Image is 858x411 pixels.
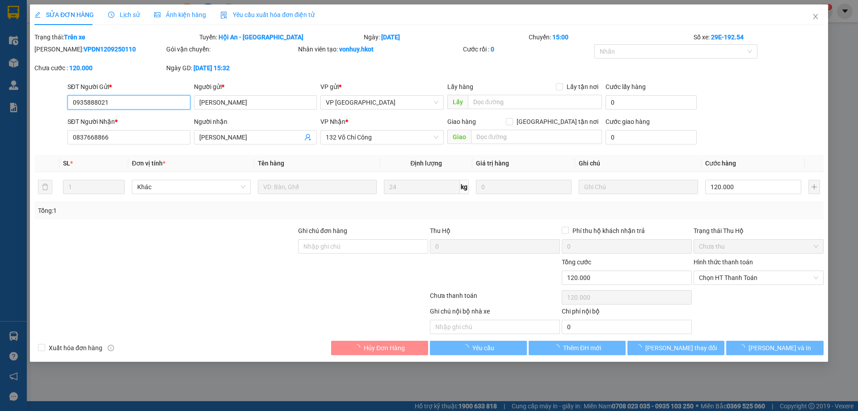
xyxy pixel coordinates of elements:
div: Chưa cước : [34,63,164,73]
span: Đơn vị tính [132,160,165,167]
span: Lấy [447,95,468,109]
span: Chưa thu [699,240,818,253]
span: kg [460,180,469,194]
span: SL [63,160,70,167]
button: [PERSON_NAME] và In [727,341,824,355]
div: SĐT Người Gửi [67,82,190,92]
input: Ghi Chú [579,180,698,194]
div: SĐT Người Nhận [67,117,190,127]
span: SỬA ĐƠN HÀNG [34,11,94,18]
span: Cước hàng [705,160,736,167]
span: info-circle [108,345,114,351]
span: 132 Võ Chí Công [326,131,438,144]
th: Ghi chú [576,155,702,172]
b: [DATE] 15:32 [193,64,230,72]
input: VD: Bàn, Ghế [258,180,377,194]
span: user-add [305,134,312,141]
span: picture [154,12,160,18]
b: [DATE] [382,34,400,41]
b: VPDN1209250110 [84,46,136,53]
input: Cước giao hàng [606,130,697,144]
b: Hội An - [GEOGRAPHIC_DATA] [219,34,303,41]
input: Nhập ghi chú [430,320,560,334]
span: VP Nhận [321,118,346,125]
label: Ghi chú đơn hàng [298,227,347,234]
span: Ảnh kiện hàng [154,11,206,18]
div: [PERSON_NAME]: [34,44,164,54]
button: [PERSON_NAME] thay đổi [627,341,724,355]
span: Giao [447,130,471,144]
div: Nhân viên tạo: [298,44,461,54]
div: Tuyến: [198,32,363,42]
label: Cước lấy hàng [606,83,646,90]
span: Giá trị hàng [476,160,509,167]
div: VP gửi [321,82,444,92]
span: Thêm ĐH mới [563,343,601,353]
button: delete [38,180,52,194]
div: Tổng: 1 [38,206,331,216]
img: icon [220,12,227,19]
button: Yêu cầu [430,341,527,355]
span: loading [463,344,472,351]
input: Dọc đường [468,95,602,109]
div: Ngày GD: [166,63,296,73]
span: close [812,13,819,20]
span: edit [34,12,41,18]
span: Yêu cầu [472,343,494,353]
span: Xuất hóa đơn hàng [45,343,106,353]
div: Chưa thanh toán [429,291,561,306]
label: Hình thức thanh toán [694,258,753,266]
input: Cước lấy hàng [606,95,697,110]
label: Cước giao hàng [606,118,650,125]
b: 0 [491,46,494,53]
button: Thêm ĐH mới [529,341,626,355]
span: [PERSON_NAME] thay đổi [645,343,717,353]
span: Chọn HT Thanh Toán [699,271,818,284]
div: Cước rồi : [463,44,593,54]
b: Trên xe [64,34,85,41]
b: 15:00 [552,34,568,41]
span: loading [739,344,749,351]
b: 29E-192.54 [711,34,744,41]
span: Tổng cước [562,258,591,266]
input: 0 [476,180,572,194]
div: Gói vận chuyển: [166,44,296,54]
span: VP Đà Nẵng [326,96,438,109]
span: Tên hàng [258,160,284,167]
button: plus [808,180,820,194]
span: Lấy tận nơi [563,82,602,92]
span: Lấy hàng [447,83,473,90]
div: Trạng thái Thu Hộ [694,226,824,236]
input: Dọc đường [471,130,602,144]
span: loading [553,344,563,351]
span: Yêu cầu xuất hóa đơn điện tử [220,11,315,18]
div: Ngày: [363,32,528,42]
span: loading [354,344,364,351]
div: Ghi chú nội bộ nhà xe [430,306,560,320]
div: Người nhận [194,117,317,127]
div: Số xe: [693,32,824,42]
button: Close [803,4,828,30]
span: Định lượng [411,160,442,167]
span: Thu Hộ [430,227,450,234]
div: Chi phí nội bộ [562,306,692,320]
span: Khác [137,180,245,194]
span: Hủy Đơn Hàng [364,343,405,353]
span: Lịch sử [108,11,140,18]
button: Hủy Đơn Hàng [331,341,428,355]
span: [GEOGRAPHIC_DATA] tận nơi [513,117,602,127]
span: Phí thu hộ khách nhận trả [569,226,648,236]
div: Người gửi [194,82,317,92]
span: loading [635,344,645,351]
div: Trạng thái: [34,32,198,42]
span: clock-circle [108,12,114,18]
b: vonhuy.hkot [339,46,374,53]
input: Ghi chú đơn hàng [298,239,428,254]
span: Giao hàng [447,118,476,125]
span: [PERSON_NAME] và In [749,343,811,353]
div: Chuyến: [528,32,693,42]
b: 120.000 [69,64,93,72]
